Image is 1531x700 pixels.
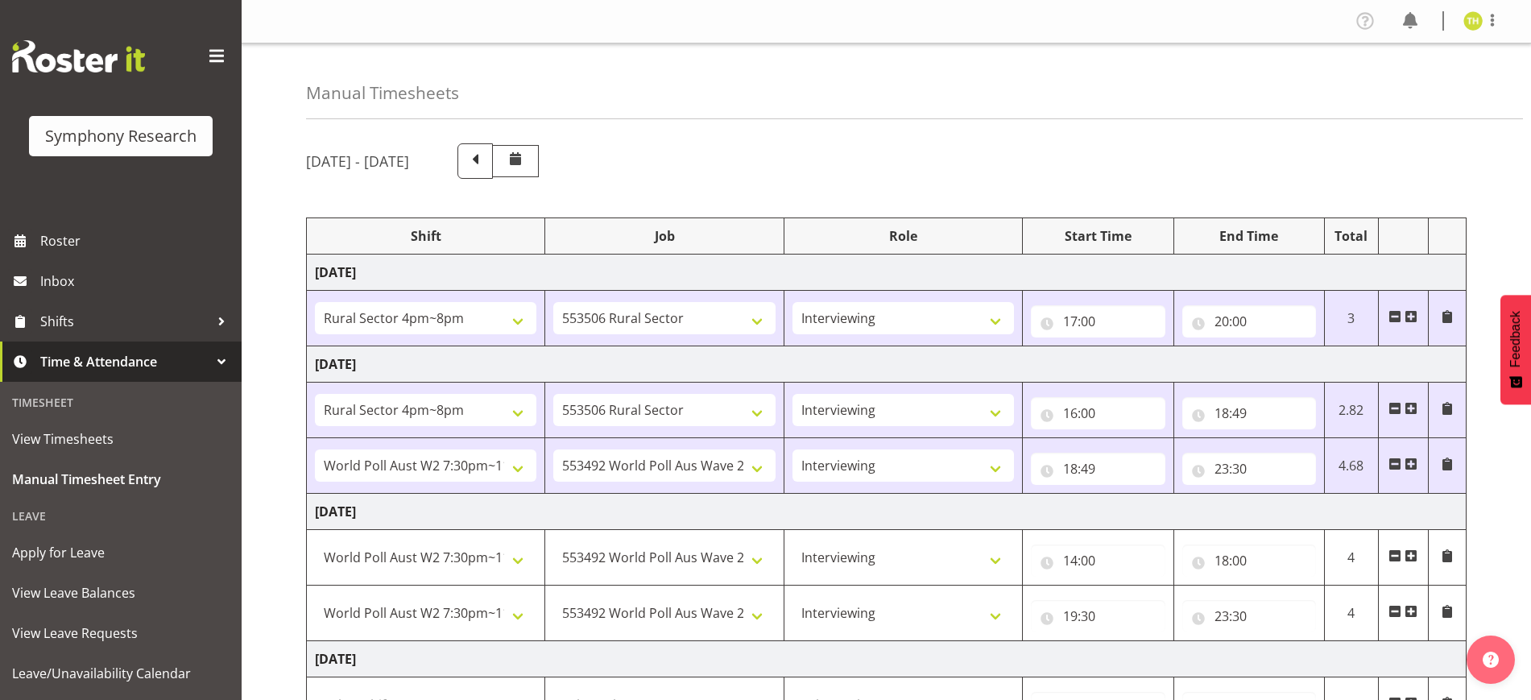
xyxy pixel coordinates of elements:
td: [DATE] [307,255,1467,291]
span: View Leave Requests [12,621,230,645]
div: Symphony Research [45,124,197,148]
div: Job [553,226,775,246]
a: Leave/Unavailability Calendar [4,653,238,694]
img: tristan-healley11868.jpg [1463,11,1483,31]
input: Click to select... [1182,453,1316,485]
img: Rosterit website logo [12,40,145,72]
input: Click to select... [1182,545,1316,577]
input: Click to select... [1182,397,1316,429]
input: Click to select... [1182,305,1316,338]
td: 3 [1324,291,1378,346]
span: View Timesheets [12,427,230,451]
td: [DATE] [307,641,1467,677]
input: Click to select... [1182,600,1316,632]
div: Timesheet [4,386,238,419]
span: Feedback [1508,311,1523,367]
td: 4 [1324,586,1378,641]
h5: [DATE] - [DATE] [306,152,409,170]
span: Inbox [40,269,234,293]
input: Click to select... [1031,305,1165,338]
div: Start Time [1031,226,1165,246]
td: [DATE] [307,346,1467,383]
span: Roster [40,229,234,253]
button: Feedback - Show survey [1500,295,1531,404]
div: Shift [315,226,536,246]
input: Click to select... [1031,397,1165,429]
div: Total [1333,226,1370,246]
h4: Manual Timesheets [306,84,459,102]
span: Manual Timesheet Entry [12,467,230,491]
span: Apply for Leave [12,541,230,565]
span: Shifts [40,309,209,333]
div: End Time [1182,226,1316,246]
input: Click to select... [1031,545,1165,577]
a: View Timesheets [4,419,238,459]
td: [DATE] [307,494,1467,530]
div: Leave [4,499,238,532]
img: help-xxl-2.png [1483,652,1499,668]
div: Role [792,226,1014,246]
a: View Leave Balances [4,573,238,613]
span: Leave/Unavailability Calendar [12,661,230,686]
td: 4.68 [1324,438,1378,494]
a: Manual Timesheet Entry [4,459,238,499]
td: 4 [1324,530,1378,586]
a: View Leave Requests [4,613,238,653]
input: Click to select... [1031,453,1165,485]
td: 2.82 [1324,383,1378,438]
a: Apply for Leave [4,532,238,573]
span: View Leave Balances [12,581,230,605]
span: Time & Attendance [40,350,209,374]
input: Click to select... [1031,600,1165,632]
